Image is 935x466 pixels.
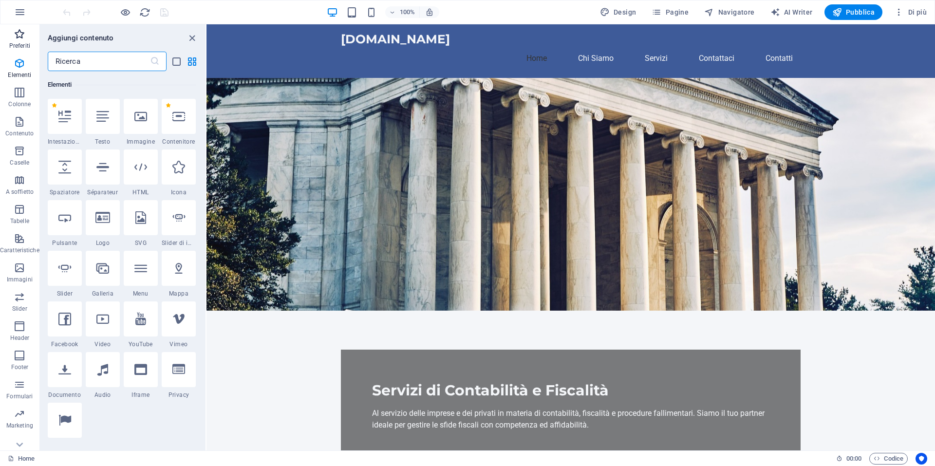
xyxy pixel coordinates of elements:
[853,455,855,462] span: :
[10,217,29,225] p: Tabelle
[824,4,883,20] button: Pubblica
[6,392,33,400] p: Formulari
[124,138,158,146] span: Immagine
[6,188,34,196] p: A soffietto
[648,4,692,20] button: Pagine
[162,188,196,196] span: Icona
[12,305,27,313] p: Slider
[652,7,689,17] span: Pagine
[48,442,82,449] span: Lingue
[767,4,817,20] button: AI Writer
[86,188,120,196] span: Séparateur
[48,79,196,91] h6: Elementi
[832,7,875,17] span: Pubblica
[86,200,120,247] div: Logo
[186,56,198,67] button: grid-view
[124,391,158,399] span: Iframe
[704,7,754,17] span: Navigatore
[162,352,196,399] div: Privacy
[119,6,131,18] button: Clicca qui per lasciare la modalità di anteprima e continuare la modifica
[162,340,196,348] span: Vimeo
[869,453,908,465] button: Codice
[8,71,31,79] p: Elementi
[6,422,33,429] p: Marketing
[10,159,29,167] p: Caselle
[48,52,150,71] input: Ricerca
[48,138,82,146] span: Intestazione
[86,149,120,196] div: Séparateur
[48,290,82,298] span: Slider
[890,4,931,20] button: Di più
[186,32,198,44] button: close panel
[9,42,30,50] p: Preferiti
[86,99,120,146] div: Testo
[48,301,82,348] div: Facebook
[48,352,82,399] div: Documento
[166,103,171,108] span: Rimuovi dai preferiti
[48,188,82,196] span: Spaziatore
[48,239,82,247] span: Pulsante
[48,200,82,247] div: Pulsante
[11,363,29,371] p: Footer
[124,200,158,247] div: SVG
[48,340,82,348] span: Facebook
[124,340,158,348] span: YouTube
[400,6,415,18] h6: 100%
[124,352,158,399] div: Iframe
[162,301,196,348] div: Vimeo
[124,239,158,247] span: SVG
[48,391,82,399] span: Documento
[5,130,34,137] p: Contenuto
[86,301,120,348] div: Video
[596,4,640,20] div: Design (Ctrl+Alt+Y)
[162,391,196,399] span: Privacy
[124,290,158,298] span: Menu
[700,4,758,20] button: Navigatore
[916,453,927,465] button: Usercentrics
[48,99,82,146] div: Intestazione
[162,99,196,146] div: Contenitore
[86,290,120,298] span: Galleria
[124,251,158,298] div: Menu
[48,32,114,44] h6: Aggiungi contenuto
[162,251,196,298] div: Mappa
[139,7,150,18] i: Ricarica la pagina
[48,403,82,449] div: Lingue
[52,103,57,108] span: Rimuovi dai preferiti
[162,200,196,247] div: Slider di immagine
[8,453,35,465] a: Fai clic per annullare la selezione. Doppio clic per aprire le pagine
[86,138,120,146] span: Testo
[162,290,196,298] span: Mappa
[124,301,158,348] div: YouTube
[124,99,158,146] div: Immagine
[86,239,120,247] span: Logo
[124,149,158,196] div: HTML
[8,100,31,108] p: Colonne
[86,340,120,348] span: Video
[600,7,636,17] span: Design
[874,453,903,465] span: Codice
[48,251,82,298] div: Slider
[86,391,120,399] span: Audio
[170,56,182,67] button: list-view
[894,7,927,17] span: Di più
[836,453,862,465] h6: Tempo sessione
[86,251,120,298] div: Galleria
[7,276,33,283] p: Immagini
[124,188,158,196] span: HTML
[770,7,813,17] span: AI Writer
[162,149,196,196] div: Icona
[385,6,420,18] button: 100%
[139,6,150,18] button: reload
[846,453,861,465] span: 00 00
[48,149,82,196] div: Spaziatore
[162,138,196,146] span: Contenitore
[86,352,120,399] div: Audio
[10,334,30,342] p: Header
[596,4,640,20] button: Design
[162,239,196,247] span: Slider di immagine
[425,8,434,17] i: Quando ridimensioni, regola automaticamente il livello di zoom in modo che corrisponda al disposi...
